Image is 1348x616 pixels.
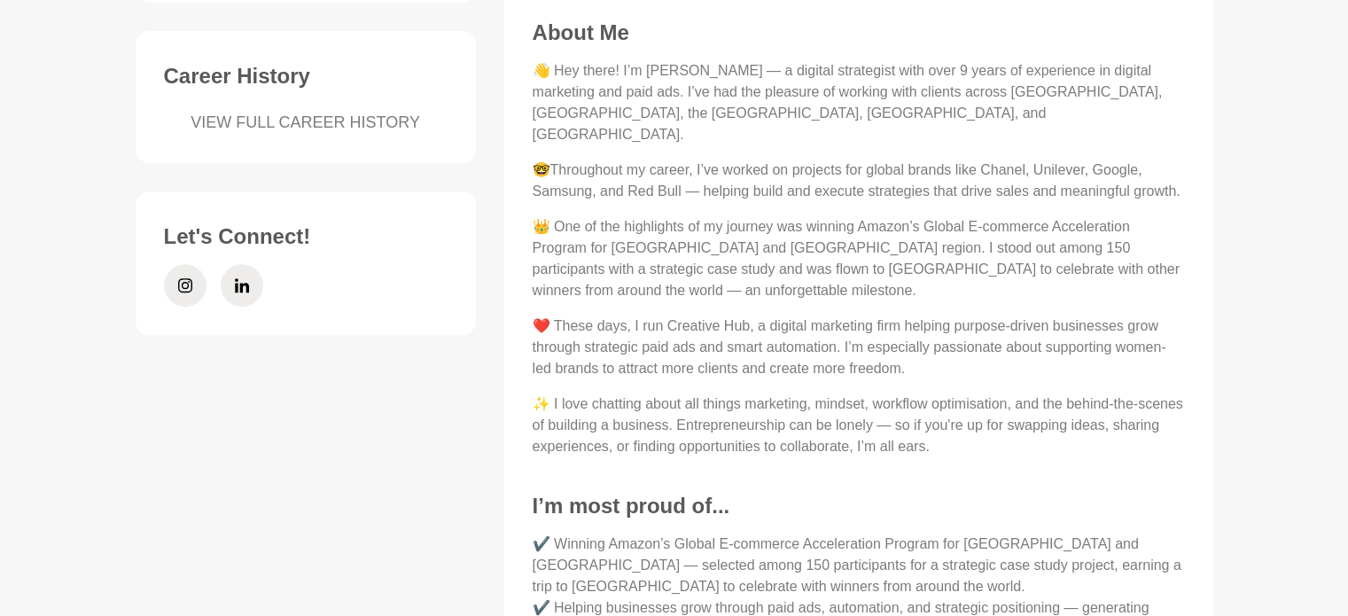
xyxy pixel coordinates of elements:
[533,394,1185,457] p: ✨ I love chatting about all things marketing, mindset, workflow optimisation, and the behind-the-...
[164,63,448,90] h3: Career History
[164,264,206,307] a: Instagram
[221,264,263,307] a: LinkedIn
[533,316,1185,379] p: ❤️ These days, I run Creative Hub, a digital marketing firm helping purpose-driven businesses gro...
[533,19,1185,46] h3: About Me
[533,160,1185,202] p: 🤓Throughout my career, I’ve worked on projects for global brands like Chanel, Unilever, Google, S...
[533,216,1185,301] p: 👑 One of the highlights of my journey was winning Amazon’s Global E-commerce Acceleration Program...
[533,493,1185,519] h3: I’m most proud of...
[533,60,1185,145] p: 👋 Hey there! I’m [PERSON_NAME] — a digital strategist with over 9 years of experience in digital ...
[164,111,448,135] a: VIEW FULL CAREER HISTORY
[164,223,448,250] h3: Let's Connect!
